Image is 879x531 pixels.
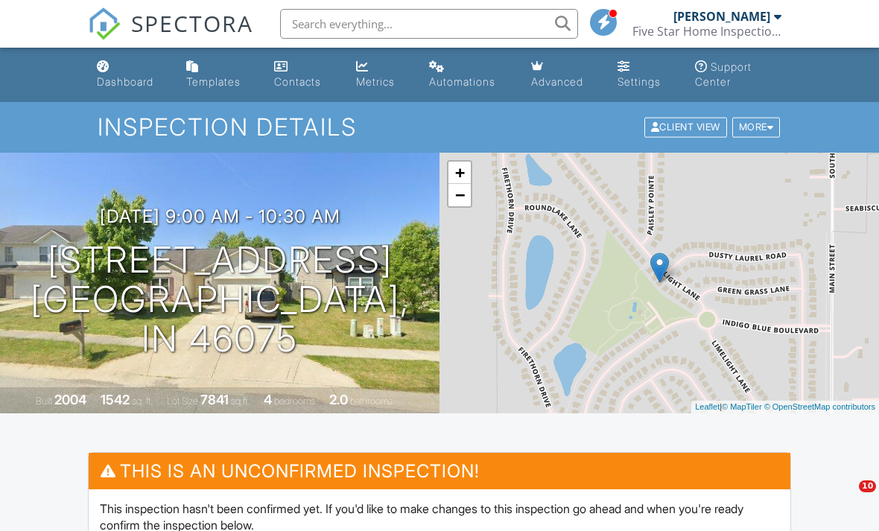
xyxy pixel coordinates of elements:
a: Zoom in [448,162,471,184]
div: 4 [264,392,272,407]
div: Five Star Home Inspections [632,24,781,39]
div: 2.0 [329,392,348,407]
div: Templates [186,75,241,88]
div: Client View [644,118,727,138]
div: | [691,401,879,413]
a: Zoom out [448,184,471,206]
h1: Inspection Details [98,114,781,140]
a: Contacts [268,54,338,96]
div: Metrics [356,75,395,88]
a: Dashboard [91,54,168,96]
iframe: Intercom live chat [828,480,864,516]
span: sq.ft. [231,395,250,407]
h3: This is an Unconfirmed Inspection! [89,453,790,489]
a: Metrics [350,54,411,96]
div: Settings [618,75,661,88]
a: Automations (Basic) [423,54,513,96]
a: SPECTORA [88,20,253,51]
span: bathrooms [350,395,393,407]
div: Contacts [274,75,321,88]
a: © OpenStreetMap contributors [764,402,875,411]
span: SPECTORA [131,7,253,39]
span: Lot Size [167,395,198,407]
div: Dashboard [97,75,153,88]
a: © MapTiler [722,402,762,411]
a: Leaflet [695,402,720,411]
input: Search everything... [280,9,578,39]
a: Support Center [689,54,788,96]
div: [PERSON_NAME] [673,9,770,24]
span: bedrooms [274,395,315,407]
img: The Best Home Inspection Software - Spectora [88,7,121,40]
span: 10 [859,480,876,492]
a: Advanced [525,54,600,96]
div: 1542 [101,392,130,407]
a: Templates [180,54,256,96]
div: Automations [429,75,495,88]
div: Advanced [531,75,583,88]
div: 2004 [54,392,86,407]
span: Built [36,395,52,407]
a: Settings [612,54,677,96]
div: More [732,118,781,138]
div: 7841 [200,392,229,407]
h3: [DATE] 9:00 am - 10:30 am [100,206,340,226]
div: Support Center [695,60,752,88]
a: Client View [643,121,731,132]
span: sq. ft. [132,395,153,407]
h1: [STREET_ADDRESS] [GEOGRAPHIC_DATA], IN 46075 [24,241,416,358]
